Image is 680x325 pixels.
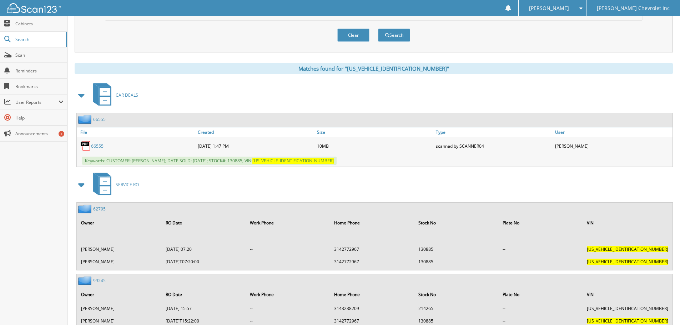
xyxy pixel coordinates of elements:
[246,303,330,314] td: --
[80,141,91,151] img: PDF.png
[15,131,64,137] span: Announcements
[499,287,583,302] th: Plate No
[246,243,330,255] td: --
[529,6,569,10] span: [PERSON_NAME]
[89,81,138,109] a: CAR DEALS
[331,243,414,255] td: 3142772967
[93,116,106,122] a: 66555
[77,303,161,314] td: [PERSON_NAME]
[75,63,673,74] div: Matches found for "[US_VEHICLE_IDENTIFICATION_NUMBER]"
[15,99,59,105] span: User Reports
[162,287,246,302] th: RO Date
[587,318,668,324] span: [US_VEHICLE_IDENTIFICATION_NUMBER]
[196,139,315,153] div: [DATE] 1:47 PM
[331,303,414,314] td: 3143238209
[434,139,553,153] div: scanned by SCANNER04
[252,158,334,164] span: [US_VEHICLE_IDENTIFICATION_NUMBER]
[116,92,138,98] span: CAR DEALS
[59,131,64,137] div: 1
[315,127,434,137] a: Size
[434,127,553,137] a: Type
[78,115,93,124] img: folder2.png
[82,157,337,165] span: Keywords: CUSTOMER: [PERSON_NAME]; DATE SOLD: [DATE]; STOCK#: 130885; VIN:
[378,29,410,42] button: Search
[91,143,104,149] a: 66555
[597,6,670,10] span: [PERSON_NAME] Chevrolet Inc
[499,243,583,255] td: --
[78,204,93,213] img: folder2.png
[7,3,61,13] img: scan123-logo-white.svg
[78,276,93,285] img: folder2.png
[116,182,139,188] span: SERVICE RO
[587,259,668,265] span: [US_VEHICLE_IDENTIFICATION_NUMBER]
[15,52,64,58] span: Scan
[331,215,414,230] th: Home Phone
[246,256,330,268] td: --
[583,215,672,230] th: VIN
[162,256,246,268] td: [DATE]T07:20:00
[415,303,498,314] td: 214265
[553,127,673,137] a: User
[196,127,315,137] a: Created
[246,215,330,230] th: Work Phone
[553,139,673,153] div: [PERSON_NAME]
[246,287,330,302] th: Work Phone
[77,243,161,255] td: [PERSON_NAME]
[162,215,246,230] th: RO Date
[15,68,64,74] span: Reminders
[162,303,246,314] td: [DATE] 15:57
[499,231,583,243] td: --
[499,215,583,230] th: Plate No
[15,83,64,90] span: Bookmarks
[415,287,498,302] th: Stock No
[331,256,414,268] td: 3142772967
[499,303,583,314] td: --
[337,29,369,42] button: Clear
[15,21,64,27] span: Cabinets
[15,115,64,121] span: Help
[77,215,161,230] th: Owner
[77,256,161,268] td: [PERSON_NAME]
[77,287,161,302] th: Owner
[583,287,672,302] th: VIN
[77,127,196,137] a: File
[315,139,434,153] div: 10MB
[77,231,161,243] td: --
[93,278,106,284] a: 99245
[93,206,106,212] a: 62795
[415,243,498,255] td: 130885
[415,215,498,230] th: Stock No
[415,231,498,243] td: --
[499,256,583,268] td: --
[331,231,414,243] td: --
[415,256,498,268] td: 130885
[583,303,672,314] td: [US_VEHICLE_IDENTIFICATION_NUMBER]
[162,231,246,243] td: --
[89,171,139,199] a: SERVICE RO
[583,231,672,243] td: --
[246,231,330,243] td: --
[331,287,414,302] th: Home Phone
[15,36,62,42] span: Search
[162,243,246,255] td: [DATE] 07:20
[587,246,668,252] span: [US_VEHICLE_IDENTIFICATION_NUMBER]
